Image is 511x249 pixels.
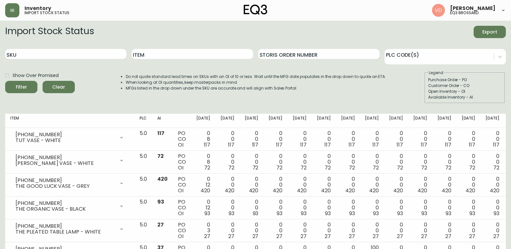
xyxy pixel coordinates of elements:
h5: eq3 brossard [450,11,479,15]
span: 420 [249,187,259,194]
td: 5.0 [134,151,152,174]
span: 420 [466,187,475,194]
span: 93 [373,210,379,217]
span: 117 [276,141,282,148]
div: 0 0 [221,130,234,148]
span: 117 [252,141,259,148]
th: [DATE] [384,114,408,128]
div: PO CO [178,176,186,194]
div: 0 0 [389,130,403,148]
button: Filter [5,81,37,93]
span: 72 [325,164,331,171]
span: 420 [442,187,451,194]
span: 27 [204,233,210,240]
div: 0 0 [317,176,331,194]
span: [PERSON_NAME] [450,6,496,11]
span: 27 [421,233,427,240]
div: THE ORGANIC VASE - BLACK [15,206,115,212]
div: [PHONE_NUMBER]THE PLEATED TABLE LAMP - WHITE [10,222,129,236]
div: 0 12 [196,176,210,194]
div: [PHONE_NUMBER]THE ORGANIC VASE - BLACK [10,199,129,213]
div: 0 0 [341,199,355,216]
span: 117 [324,141,331,148]
div: [PHONE_NUMBER]THE GOOD LUCK VASE - GREY [10,176,129,190]
div: 0 8 [196,153,210,171]
div: [PHONE_NUMBER] [15,223,115,229]
div: 0 0 [389,176,403,194]
div: 0 0 [437,130,451,148]
div: 0 0 [365,176,379,194]
div: PO CO [178,130,186,148]
div: 0 0 [341,153,355,171]
span: 420 [201,187,210,194]
span: 27 [397,233,403,240]
span: 72 [493,164,499,171]
span: 93 [277,210,282,217]
div: PO CO [178,222,186,239]
div: 0 0 [269,130,282,148]
div: TUT VASE - WHITE [15,138,115,143]
div: THE GOOD LUCK VASE - GREY [15,183,115,189]
span: 27 [469,233,475,240]
span: 420 [157,175,168,183]
div: 0 0 [293,222,307,239]
div: 0 0 [293,199,307,216]
span: 117 [469,141,475,148]
span: OI [178,233,183,240]
div: 0 0 [462,222,476,239]
div: 0 0 [221,222,234,239]
span: 72 [276,164,282,171]
span: 72 [397,164,403,171]
img: logo [244,5,268,15]
div: 0 0 [293,176,307,194]
div: 0 0 [413,176,427,194]
span: 117 [421,141,427,148]
div: [PERSON_NAME] VASE - WHITE [15,160,115,166]
span: 93 [301,210,307,217]
div: 0 0 [269,176,282,194]
div: 0 0 [413,199,427,216]
div: 0 0 [365,130,379,148]
span: 420 [369,187,379,194]
h5: import stock status [25,11,69,15]
th: [DATE] [432,114,457,128]
span: 93 [157,198,164,206]
div: 0 0 [245,153,259,171]
span: 117 [157,129,164,137]
span: 420 [297,187,307,194]
span: 93 [421,210,427,217]
th: [DATE] [408,114,432,128]
th: [DATE] [215,114,240,128]
div: 0 0 [437,199,451,216]
th: [DATE] [263,114,288,128]
span: 93 [397,210,403,217]
th: [DATE] [288,114,312,128]
div: 0 0 [437,176,451,194]
div: [PHONE_NUMBER]TUT VASE - WHITE [10,130,129,145]
span: 72 [204,164,210,171]
div: 0 0 [245,130,259,148]
span: Show Over Promised [13,72,59,79]
div: 0 0 [486,199,499,216]
div: 0 0 [365,199,379,216]
div: 0 0 [317,222,331,239]
span: 93 [325,210,331,217]
div: 0 0 [462,130,476,148]
li: When looking at OI quantities, keep masterpacks in mind. [126,80,386,85]
div: Available Inventory - AI [428,94,502,100]
span: 93 [446,210,451,217]
div: 0 0 [413,222,427,239]
div: 0 0 [317,130,331,148]
span: 72 [469,164,475,171]
div: 0 0 [486,222,499,239]
th: [DATE] [312,114,336,128]
span: 420 [418,187,427,194]
div: 0 0 [365,153,379,171]
div: 0 3 [196,222,210,239]
div: Customer Order - CO [428,83,502,89]
div: 0 0 [486,153,499,171]
th: [DATE] [240,114,264,128]
div: 0 0 [437,222,451,239]
td: 5.0 [134,196,152,219]
span: 72 [373,164,379,171]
